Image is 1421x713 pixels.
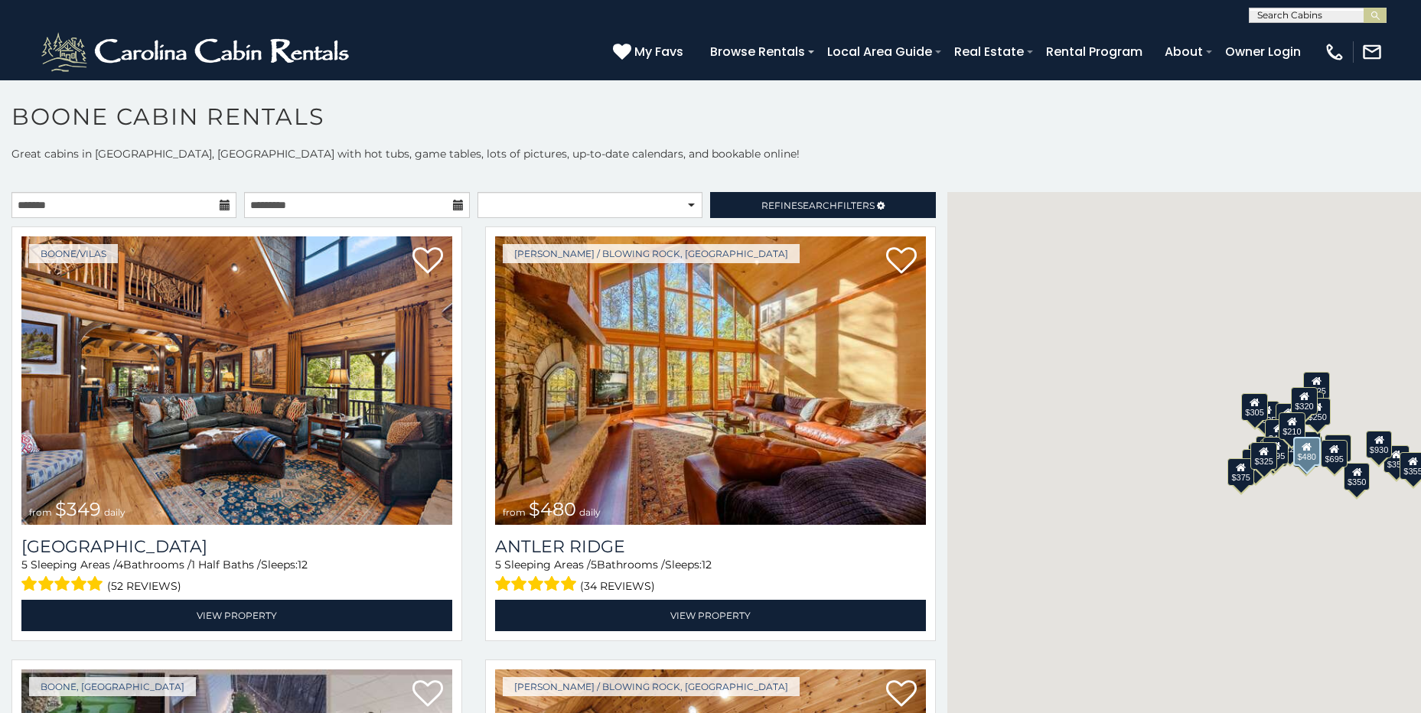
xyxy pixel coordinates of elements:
[495,600,926,631] a: View Property
[1304,372,1330,399] div: $525
[21,600,452,631] a: View Property
[412,679,443,711] a: Add to favorites
[579,506,601,518] span: daily
[634,42,683,61] span: My Favs
[1295,431,1321,459] div: $395
[1384,445,1410,473] div: $355
[710,192,935,218] a: RefineSearchFilters
[1322,440,1348,467] div: $695
[412,246,443,278] a: Add to favorites
[21,236,452,525] img: Diamond Creek Lodge
[1217,38,1309,65] a: Owner Login
[503,506,526,518] span: from
[1324,41,1345,63] img: phone-regular-white.png
[886,679,917,711] a: Add to favorites
[1366,431,1392,458] div: $930
[107,576,181,596] span: (52 reviews)
[1157,38,1211,65] a: About
[702,558,712,571] span: 12
[1279,412,1305,440] div: $210
[947,38,1032,65] a: Real Estate
[503,244,800,263] a: [PERSON_NAME] / Blowing Rock, [GEOGRAPHIC_DATA]
[580,576,655,596] span: (34 reviews)
[29,244,118,263] a: Boone/Vilas
[1293,437,1321,466] div: $480
[886,246,917,278] a: Add to favorites
[761,200,875,211] span: Refine Filters
[1228,458,1254,486] div: $375
[55,498,101,520] span: $349
[1325,435,1351,462] div: $380
[702,38,813,65] a: Browse Rentals
[38,29,356,75] img: White-1-2.png
[21,536,452,557] h3: Diamond Creek Lodge
[529,498,576,520] span: $480
[613,42,687,62] a: My Favs
[29,506,52,518] span: from
[495,236,926,525] a: Antler Ridge from $480 daily
[191,558,261,571] span: 1 Half Baths /
[1256,436,1282,464] div: $400
[1243,449,1269,477] div: $330
[495,236,926,525] img: Antler Ridge
[495,557,926,596] div: Sleeping Areas / Bathrooms / Sleeps:
[495,536,926,557] a: Antler Ridge
[116,558,123,571] span: 4
[1038,38,1150,65] a: Rental Program
[1265,419,1291,447] div: $410
[298,558,308,571] span: 12
[1305,398,1331,425] div: $250
[1276,403,1302,431] div: $565
[1263,437,1289,464] div: $395
[820,38,940,65] a: Local Area Guide
[29,677,196,696] a: Boone, [GEOGRAPHIC_DATA]
[1361,41,1383,63] img: mail-regular-white.png
[104,506,125,518] span: daily
[1261,439,1287,467] div: $485
[21,557,452,596] div: Sleeping Areas / Bathrooms / Sleeps:
[591,558,597,571] span: 5
[1251,442,1277,470] div: $325
[1344,463,1370,490] div: $350
[21,558,28,571] span: 5
[1292,387,1318,415] div: $320
[1242,393,1268,421] div: $305
[797,200,837,211] span: Search
[21,536,452,557] a: [GEOGRAPHIC_DATA]
[503,677,800,696] a: [PERSON_NAME] / Blowing Rock, [GEOGRAPHIC_DATA]
[21,236,452,525] a: Diamond Creek Lodge from $349 daily
[495,558,501,571] span: 5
